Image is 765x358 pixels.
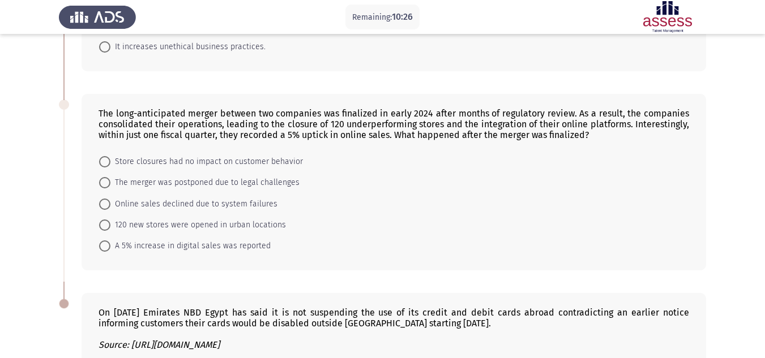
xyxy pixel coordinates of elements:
[629,1,706,33] img: Assessment logo of ASSESS English Language Assessment (3 Module) (Ad - IB)
[110,176,300,189] span: The merger was postponed due to legal challenges
[110,40,266,54] span: It increases unethical business practices.
[59,1,136,33] img: Assess Talent Management logo
[392,11,413,22] span: 10:26
[110,239,271,253] span: A 5% increase in digital sales was reported
[99,339,220,350] i: Source: [URL][DOMAIN_NAME]
[110,218,286,232] span: 120 new stores were opened in urban locations
[110,197,277,211] span: Online sales declined due to system failures
[352,10,413,24] p: Remaining:
[110,155,303,169] span: Store closures had no impact on customer behavior
[99,108,689,140] div: The long-anticipated merger between two companies was finalized in early 2024 after months of reg...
